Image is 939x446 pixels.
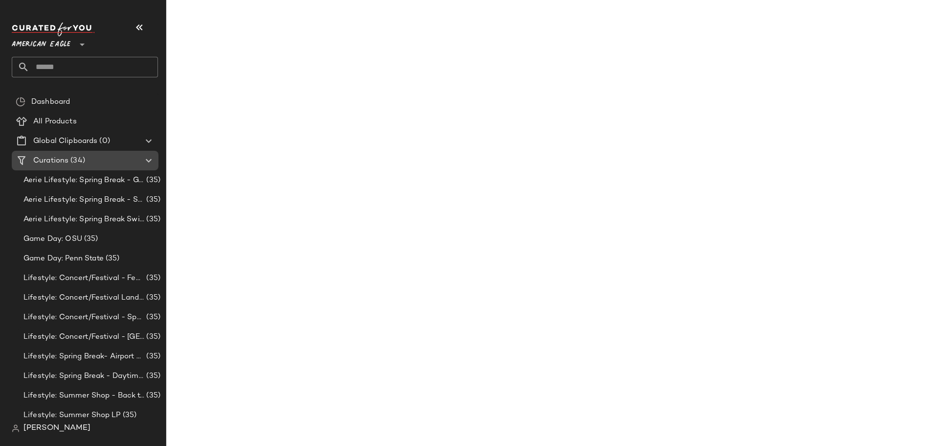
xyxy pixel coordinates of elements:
[16,97,25,107] img: svg%3e
[144,194,160,206] span: (35)
[68,155,85,166] span: (34)
[144,312,160,323] span: (35)
[144,371,160,382] span: (35)
[12,424,20,432] img: svg%3e
[23,371,144,382] span: Lifestyle: Spring Break - Daytime Casual
[23,214,144,225] span: Aerie Lifestyle: Spring Break Swimsuits Landing Page
[97,136,110,147] span: (0)
[23,273,144,284] span: Lifestyle: Concert/Festival - Femme
[104,253,120,264] span: (35)
[23,253,104,264] span: Game Day: Penn State
[23,312,144,323] span: Lifestyle: Concert/Festival - Sporty
[23,351,144,362] span: Lifestyle: Spring Break- Airport Style
[23,234,82,245] span: Game Day: OSU
[33,136,97,147] span: Global Clipboards
[33,155,68,166] span: Curations
[144,273,160,284] span: (35)
[31,96,70,108] span: Dashboard
[12,33,70,51] span: American Eagle
[33,116,77,127] span: All Products
[23,194,144,206] span: Aerie Lifestyle: Spring Break - Sporty
[144,214,160,225] span: (35)
[144,331,160,343] span: (35)
[12,23,95,36] img: cfy_white_logo.C9jOOHJF.svg
[23,390,144,401] span: Lifestyle: Summer Shop - Back to School Essentials
[23,331,144,343] span: Lifestyle: Concert/Festival - [GEOGRAPHIC_DATA]
[144,351,160,362] span: (35)
[144,390,160,401] span: (35)
[23,175,144,186] span: Aerie Lifestyle: Spring Break - Girly/Femme
[23,410,121,421] span: Lifestyle: Summer Shop LP
[23,292,144,304] span: Lifestyle: Concert/Festival Landing Page
[144,175,160,186] span: (35)
[23,423,90,434] span: [PERSON_NAME]
[82,234,98,245] span: (35)
[144,292,160,304] span: (35)
[121,410,137,421] span: (35)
